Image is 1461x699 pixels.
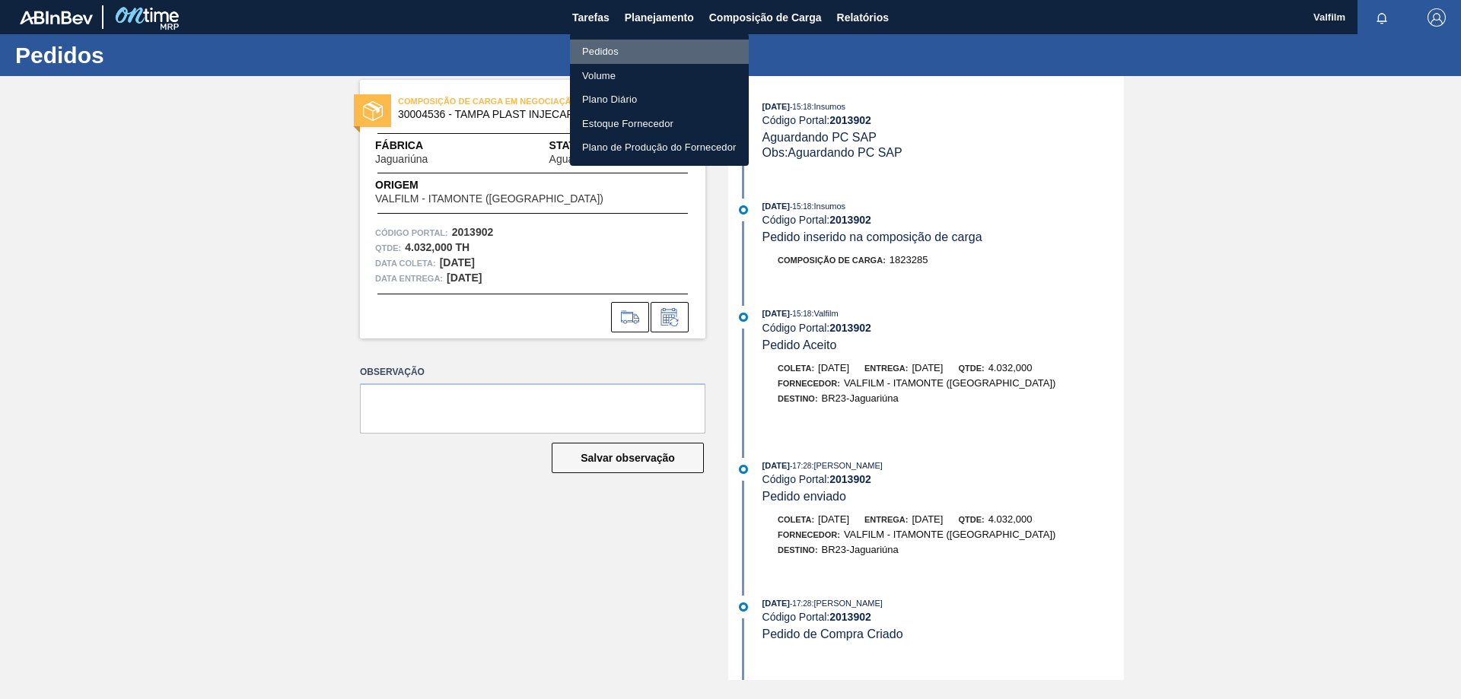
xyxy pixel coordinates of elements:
[570,112,749,136] a: Estoque Fornecedor
[570,64,749,88] a: Volume
[570,87,749,112] a: Plano Diário
[570,135,749,160] a: Plano de Produção do Fornecedor
[570,40,749,64] a: Pedidos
